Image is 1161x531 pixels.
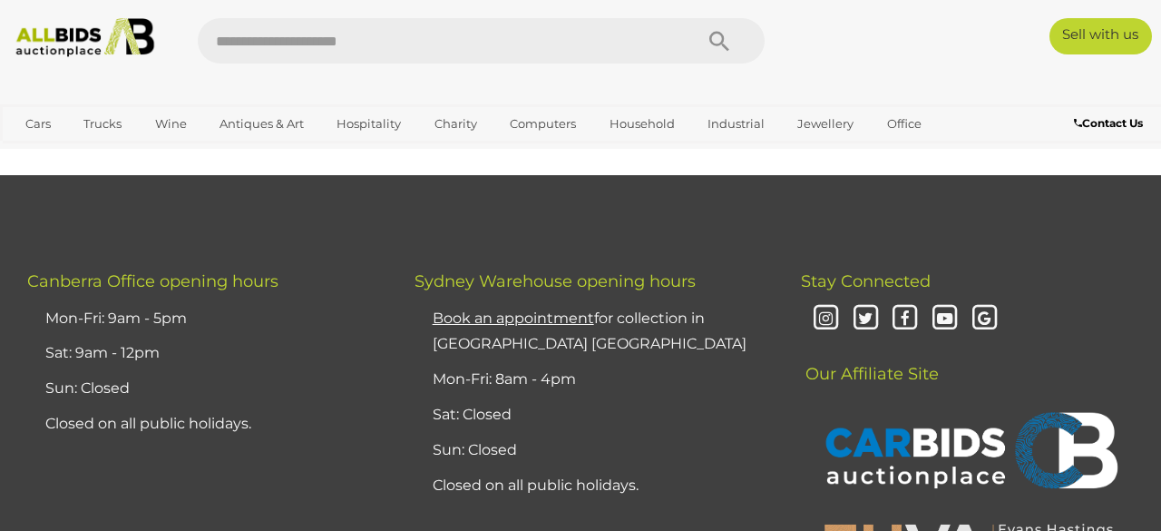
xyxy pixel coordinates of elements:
li: Closed on all public holidays. [428,468,756,504]
li: Sun: Closed [428,433,756,468]
a: Book an appointmentfor collection in [GEOGRAPHIC_DATA] [GEOGRAPHIC_DATA] [433,310,746,353]
i: Facebook [890,303,922,335]
a: Wine [143,109,199,139]
a: Jewellery [785,109,865,139]
a: Computers [498,109,588,139]
a: Antiques & Art [208,109,316,139]
li: Mon-Fri: 9am - 5pm [41,301,369,337]
span: Canberra Office opening hours [27,271,278,291]
a: Sell with us [1049,18,1152,54]
a: Office [875,109,933,139]
a: Trucks [72,109,133,139]
a: Contact Us [1074,113,1147,133]
img: Allbids.com.au [8,18,161,57]
a: Cars [14,109,63,139]
u: Book an appointment [433,310,594,327]
li: Closed on all public holidays. [41,407,369,442]
li: Sun: Closed [41,371,369,407]
span: Our Affiliate Site [801,337,939,384]
i: Twitter [850,303,882,335]
li: Sat: 9am - 12pm [41,336,369,371]
a: Hospitality [325,109,413,139]
li: Mon-Fri: 8am - 4pm [428,362,756,398]
a: [GEOGRAPHIC_DATA] [83,139,236,169]
button: Search [674,18,765,64]
img: CARBIDS Auctionplace [815,393,1123,513]
b: Contact Us [1074,116,1143,130]
span: Stay Connected [801,271,931,291]
a: Charity [423,109,489,139]
a: Household [598,109,687,139]
a: Sports [14,139,74,169]
span: Sydney Warehouse opening hours [415,271,696,291]
i: Youtube [929,303,961,335]
a: Industrial [696,109,776,139]
i: Instagram [810,303,842,335]
li: Sat: Closed [428,398,756,433]
i: Google [969,303,1000,335]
